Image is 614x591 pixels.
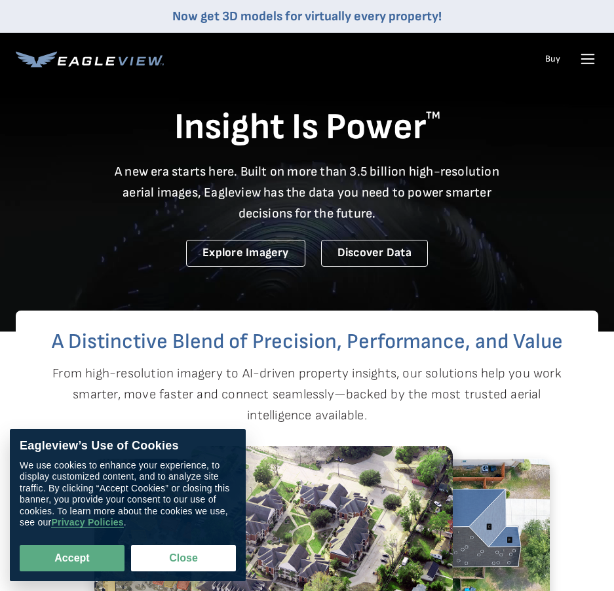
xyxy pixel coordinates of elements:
[131,545,236,571] button: Close
[16,105,598,151] h1: Insight Is Power
[107,161,508,224] p: A new era starts here. Built on more than 3.5 billion high-resolution aerial images, Eagleview ha...
[172,9,442,24] a: Now get 3D models for virtually every property!
[426,109,440,122] sup: TM
[545,53,560,65] a: Buy
[186,240,305,267] a: Explore Imagery
[321,240,428,267] a: Discover Data
[20,439,236,453] div: Eagleview’s Use of Cookies
[51,518,123,529] a: Privacy Policies
[27,363,588,426] p: From high-resolution imagery to AI-driven property insights, our solutions help you work smarter,...
[20,460,236,529] div: We use cookies to enhance your experience, to display customized content, and to analyze site tra...
[20,545,125,571] button: Accept
[16,332,598,353] h2: A Distinctive Blend of Precision, Performance, and Value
